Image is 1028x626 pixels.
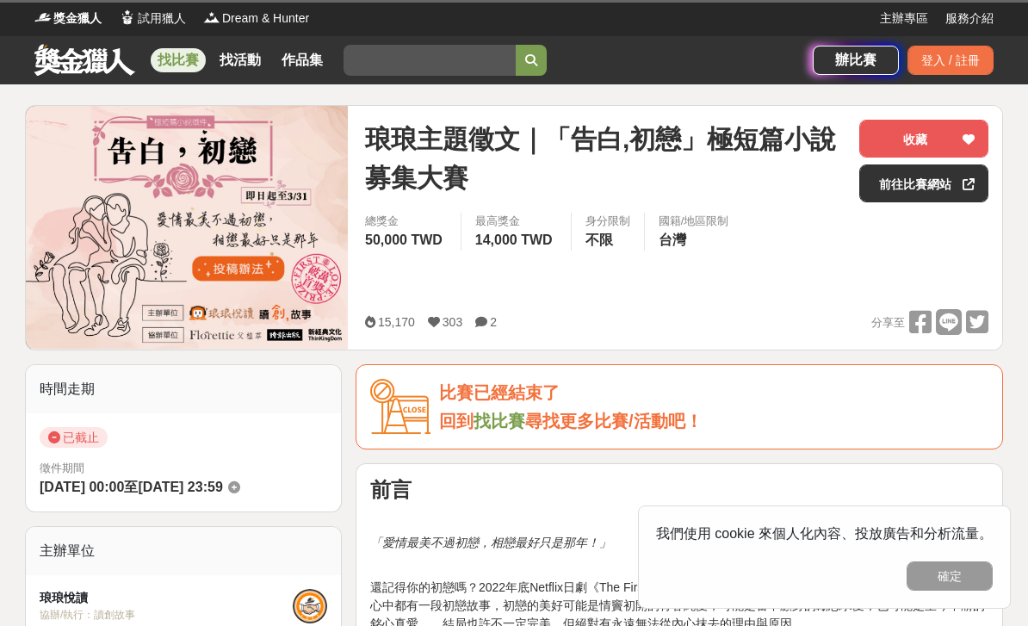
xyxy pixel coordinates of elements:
[813,46,899,75] a: 辦比賽
[26,106,348,349] img: Cover Image
[203,9,220,26] img: Logo
[859,120,988,158] button: 收藏
[40,607,293,623] div: 協辦/執行： 讀創故事
[585,213,630,230] div: 身分限制
[40,589,293,607] div: 琅琅悅讀
[119,9,186,28] a: Logo試用獵人
[40,462,84,474] span: 徵件期間
[365,120,845,197] span: 琅琅主題徵文｜「告白,初戀」極短篇小說募集大賽
[119,9,136,26] img: Logo
[213,48,268,72] a: 找活動
[525,412,703,431] span: 尋找更多比賽/活動吧！
[439,379,988,407] div: 比賽已經結束了
[475,232,553,247] span: 14,000 TWD
[585,232,613,247] span: 不限
[656,526,993,541] span: 我們使用 cookie 來個人化內容、投放廣告和分析流量。
[365,213,447,230] span: 總獎金
[907,561,993,591] button: 確定
[370,478,412,501] strong: 前言
[859,164,988,202] a: 前往比賽網站
[370,379,430,435] img: Icon
[378,315,415,329] span: 15,170
[474,412,525,431] a: 找比賽
[880,9,928,28] a: 主辦專區
[443,315,462,329] span: 303
[439,412,474,431] span: 回到
[370,536,611,549] i: 「愛情最美不過初戀，相戀最好只是那年！」
[34,9,52,26] img: Logo
[26,365,341,413] div: 時間走期
[203,9,309,28] a: LogoDream & Hunter
[659,232,686,247] span: 台灣
[945,9,994,28] a: 服務介紹
[475,213,557,230] span: 最高獎金
[222,9,309,28] span: Dream & Hunter
[365,232,443,247] span: 50,000 TWD
[40,427,108,448] span: 已截止
[490,315,497,329] span: 2
[138,9,186,28] span: 試用獵人
[659,213,729,230] div: 國籍/地區限制
[40,480,124,494] span: [DATE] 00:00
[138,480,222,494] span: [DATE] 23:59
[151,48,206,72] a: 找比賽
[275,48,330,72] a: 作品集
[53,9,102,28] span: 獎金獵人
[124,480,138,494] span: 至
[26,527,341,575] div: 主辦單位
[871,310,905,336] span: 分享至
[907,46,994,75] div: 登入 / 註冊
[34,9,102,28] a: Logo獎金獵人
